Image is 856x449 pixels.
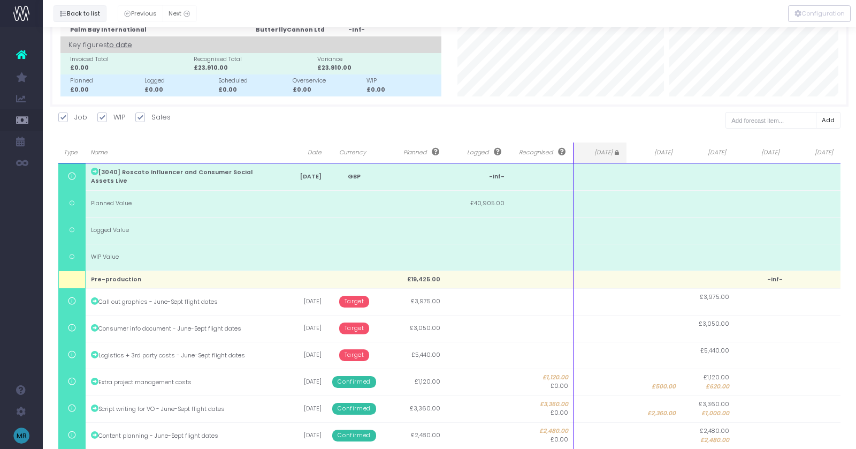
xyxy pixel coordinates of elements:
div: £0.00 [144,86,215,94]
span: Name [90,148,271,157]
span: £3,360.00 [515,400,569,409]
div: Variance [317,55,437,64]
span: £3,050.00 [699,320,729,328]
td: Logged Value [85,217,279,244]
td: Script writing for VO - June-Sept flight dates [85,395,279,422]
div: Invoiced Total [70,55,189,64]
label: Job [58,112,87,123]
div: Overservice [293,77,363,85]
td: GBP [327,163,381,190]
div: Recognised Total [194,55,313,64]
td: [DATE] [279,342,327,369]
td: [DATE] [279,315,327,342]
div: £0.00 [366,86,437,94]
span: £3,360.00 [699,400,729,409]
button: Add [816,112,841,129]
span: Target [339,296,370,308]
span: [DATE] [792,148,833,157]
td: £5,440.00 [381,342,446,369]
span: £0.00 [551,382,568,391]
td: Planned Value [85,190,279,217]
div: £0.00 [218,86,288,94]
span: £2,360.00 [647,409,676,418]
span: £3,975.00 [700,293,729,302]
span: Recognised [514,148,565,157]
span: [DATE] [579,148,620,157]
span: Target [339,323,370,334]
label: Sales [135,112,171,123]
span: £1,120.00 [515,373,569,382]
span: £0.00 [551,436,568,444]
div: Palm Bay International [70,26,251,34]
td: £3,360.00 [381,395,446,422]
span: £500.00 [652,383,676,391]
span: Confirmed [332,403,376,415]
button: Previous [118,5,163,22]
div: Scheduled [218,77,288,85]
td: -Inf- [446,163,510,190]
td: £19,425.00 [381,271,446,288]
div: £0.00 [293,86,363,94]
td: £40,905.00 [446,190,510,217]
td: Logistics + 3rd party costs - June-Sept flight dates [85,342,279,369]
span: Date [286,148,322,157]
span: Target [339,349,370,361]
div: Logged [144,77,215,85]
span: £2,480.00 [515,427,569,436]
button: Configuration [788,5,851,22]
button: Next [163,5,197,22]
td: £2,480.00 [381,422,446,449]
div: Planned [70,77,140,85]
span: to date [107,38,132,52]
span: -Inf- [767,275,783,284]
span: Logged [450,148,501,157]
span: [DATE] [739,148,779,157]
td: Extra project management costs [85,369,279,395]
div: £0.00 [70,64,189,72]
td: Call out graphics - June-Sept flight dates [85,288,279,315]
td: [DATE] [279,163,327,190]
span: £1,120.00 [704,373,729,382]
td: [3040] Roscato Influencer and Consumer Social Assets Live [85,163,279,190]
td: [DATE] [279,422,327,449]
td: [DATE] [279,369,327,395]
div: Vertical button group [788,5,851,22]
span: [DATE] [685,148,726,157]
td: Consumer info document - June-Sept flight dates [85,315,279,342]
span: Planned [388,148,439,157]
td: Pre-production [85,271,279,288]
span: [DATE] [632,148,672,157]
span: £2,480.00 [700,436,729,445]
span: £2,480.00 [700,427,729,436]
span: Key figures [68,36,132,54]
td: WIP Value [85,244,279,271]
span: £5,440.00 [700,347,729,355]
td: Content planning - June-Sept flight dates [85,422,279,449]
span: Confirmed [332,376,376,388]
td: £3,975.00 [381,288,446,315]
td: £3,050.00 [381,315,446,342]
span: Confirmed [332,430,376,441]
input: Add forecast item... [725,112,816,129]
label: WIP [97,112,125,123]
div: £23,910.00 [317,64,437,72]
span: £620.00 [706,383,729,391]
td: [DATE] [279,395,327,422]
span: Currency [332,148,373,157]
div: £0.00 [70,86,140,94]
div: £23,910.00 [194,64,313,72]
td: [DATE] [279,288,327,315]
span: £0.00 [551,409,568,417]
button: Back to list [53,5,106,22]
div: WIP [366,77,437,85]
span: £1,000.00 [701,409,729,418]
td: £1,120.00 [381,369,446,395]
div: ButterflyCannon Ltd [256,26,344,34]
div: -Inf- [348,26,437,34]
span: Type [64,148,78,157]
img: images/default_profile_image.png [13,428,29,444]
